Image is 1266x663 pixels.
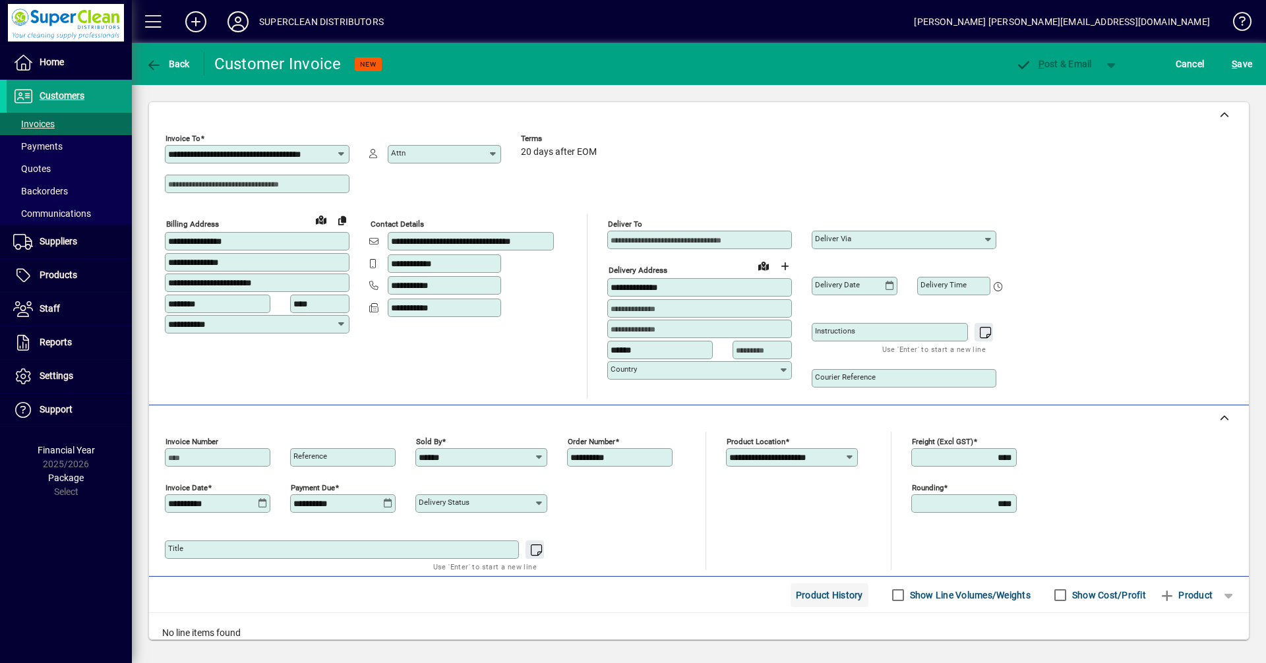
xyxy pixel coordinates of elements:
a: Quotes [7,158,132,180]
mat-label: Invoice number [166,437,218,446]
span: P [1039,59,1044,69]
mat-label: Delivery date [815,280,860,289]
label: Show Cost/Profit [1070,589,1146,602]
span: Backorders [13,186,68,196]
mat-label: Reference [293,451,327,461]
a: View on map [753,255,774,276]
span: NEW [360,60,377,69]
button: Add [175,10,217,34]
span: Financial Year [38,445,95,455]
a: Support [7,393,132,426]
div: [PERSON_NAME] [PERSON_NAME][EMAIL_ADDRESS][DOMAIN_NAME] [914,11,1210,32]
span: Settings [40,370,73,381]
a: Home [7,46,132,79]
a: Invoices [7,113,132,135]
a: Suppliers [7,225,132,258]
app-page-header-button: Back [132,52,204,76]
button: Copy to Delivery address [332,210,353,231]
span: Payments [13,141,63,152]
span: Product [1159,585,1213,606]
a: View on map [311,209,332,230]
span: Terms [521,134,600,143]
div: Customer Invoice [214,53,342,74]
mat-label: Attn [391,148,406,158]
span: Support [40,404,73,415]
button: Cancel [1172,52,1208,76]
span: 20 days after EOM [521,147,597,158]
mat-hint: Use 'Enter' to start a new line [882,341,986,357]
span: Reports [40,337,72,347]
mat-label: Delivery time [920,280,967,289]
div: No line items found [149,613,1249,653]
button: Product [1153,583,1219,607]
span: Invoices [13,119,55,129]
mat-label: Sold by [416,437,442,446]
span: ave [1232,53,1252,74]
a: Reports [7,326,132,359]
mat-label: Rounding [912,483,944,492]
span: Communications [13,208,91,219]
mat-label: Instructions [815,326,855,335]
a: Settings [7,360,132,393]
button: Product History [791,583,868,607]
mat-label: Freight (excl GST) [912,437,973,446]
button: Choose address [774,256,795,277]
span: Products [40,270,77,280]
mat-label: Country [611,364,637,374]
button: Profile [217,10,259,34]
button: Save [1228,52,1255,76]
span: ost & Email [1015,59,1092,69]
a: Communications [7,202,132,225]
span: Home [40,57,64,67]
a: Payments [7,135,132,158]
mat-label: Product location [727,437,785,446]
mat-label: Delivery status [419,498,469,507]
a: Backorders [7,180,132,202]
span: Product History [796,585,863,606]
a: Staff [7,293,132,326]
button: Back [142,52,193,76]
mat-label: Deliver via [815,234,851,243]
div: SUPERCLEAN DISTRIBUTORS [259,11,384,32]
mat-label: Courier Reference [815,372,876,382]
mat-label: Invoice date [166,483,208,492]
span: Quotes [13,163,51,174]
mat-label: Payment due [291,483,335,492]
a: Products [7,259,132,292]
label: Show Line Volumes/Weights [907,589,1031,602]
mat-hint: Use 'Enter' to start a new line [433,559,537,574]
span: Customers [40,90,84,101]
mat-label: Deliver To [608,219,642,229]
button: Post & Email [1009,52,1099,76]
span: Back [146,59,190,69]
span: S [1232,59,1237,69]
mat-label: Order number [568,437,615,446]
mat-label: Title [168,544,183,553]
span: Cancel [1176,53,1205,74]
a: Knowledge Base [1223,3,1250,45]
span: Package [48,473,84,483]
span: Suppliers [40,236,77,246]
span: Staff [40,303,60,314]
mat-label: Invoice To [166,134,200,143]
